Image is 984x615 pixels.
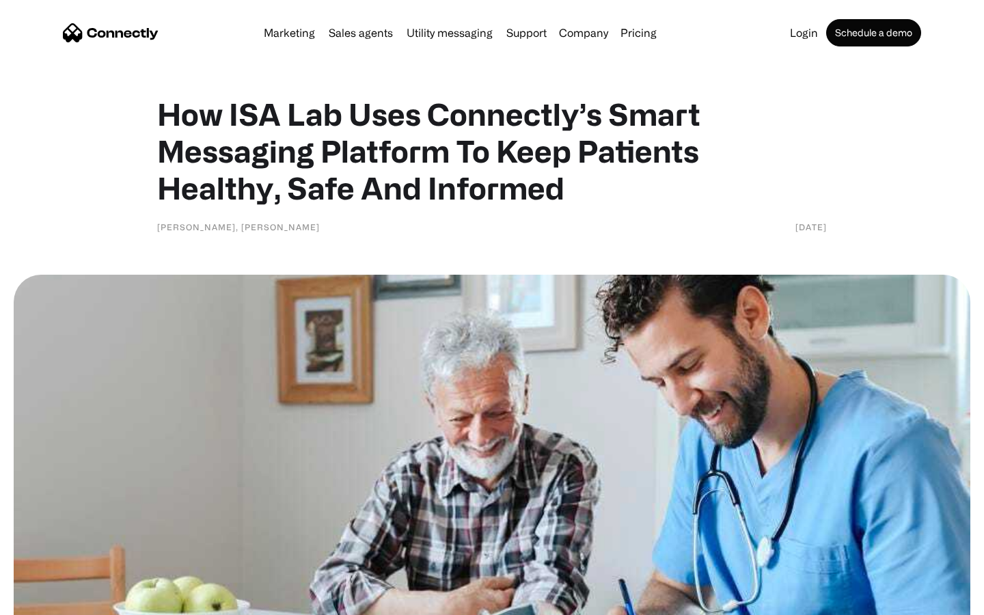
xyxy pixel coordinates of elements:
[795,220,827,234] div: [DATE]
[784,27,823,38] a: Login
[615,27,662,38] a: Pricing
[157,96,827,206] h1: How ISA Lab Uses Connectly’s Smart Messaging Platform To Keep Patients Healthy, Safe And Informed
[157,220,320,234] div: [PERSON_NAME], [PERSON_NAME]
[258,27,320,38] a: Marketing
[559,23,608,42] div: Company
[323,27,398,38] a: Sales agents
[401,27,498,38] a: Utility messaging
[14,591,82,610] aside: Language selected: English
[27,591,82,610] ul: Language list
[555,23,612,42] div: Company
[501,27,552,38] a: Support
[63,23,159,43] a: home
[826,19,921,46] a: Schedule a demo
